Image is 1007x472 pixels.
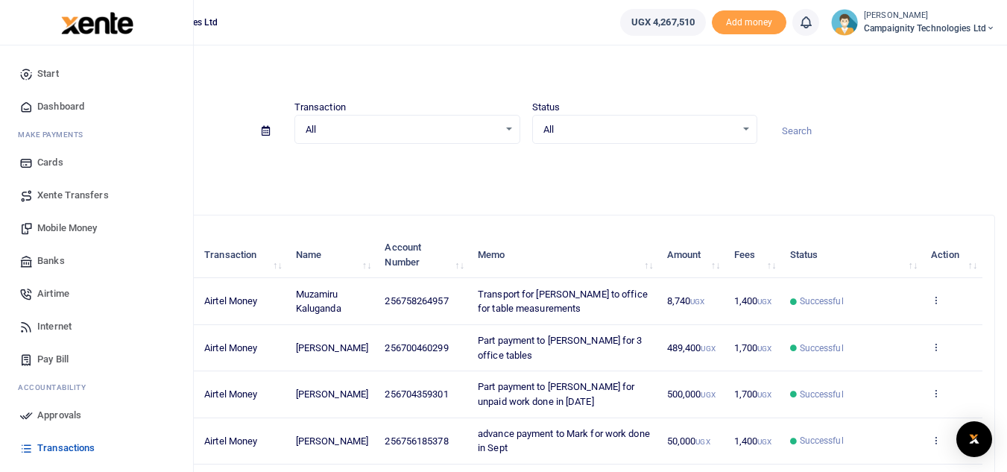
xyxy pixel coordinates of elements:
[37,319,72,334] span: Internet
[296,435,368,447] span: [PERSON_NAME]
[864,22,995,35] span: Campaignity Technologies Ltd
[659,232,726,278] th: Amount: activate to sort column ascending
[12,310,181,343] a: Internet
[12,277,181,310] a: Airtime
[296,342,368,353] span: [PERSON_NAME]
[25,129,83,140] span: ake Payments
[734,435,772,447] span: 1,400
[757,391,771,399] small: UGX
[12,376,181,399] li: Ac
[667,295,705,306] span: 8,740
[196,232,288,278] th: Transaction: activate to sort column ascending
[57,64,995,81] h4: Transactions
[923,232,982,278] th: Action: activate to sort column ascending
[12,245,181,277] a: Banks
[734,295,772,306] span: 1,400
[12,212,181,245] a: Mobile Money
[60,16,133,28] a: logo-small logo-large logo-large
[204,435,257,447] span: Airtel Money
[831,9,995,36] a: profile-user [PERSON_NAME] Campaignity Technologies Ltd
[12,432,181,465] a: Transactions
[296,388,368,400] span: [PERSON_NAME]
[12,343,181,376] a: Pay Bill
[296,289,341,315] span: Muzamiru Kaluganda
[667,388,716,400] span: 500,000
[695,438,710,446] small: UGX
[12,399,181,432] a: Approvals
[12,123,181,146] li: M
[864,10,995,22] small: [PERSON_NAME]
[620,9,706,36] a: UGX 4,267,510
[385,295,448,306] span: 256758264957
[37,408,81,423] span: Approvals
[478,335,643,361] span: Part payment to [PERSON_NAME] for 3 office tables
[532,100,561,115] label: Status
[769,119,995,144] input: Search
[294,100,346,115] label: Transaction
[37,188,109,203] span: Xente Transfers
[667,342,716,353] span: 489,400
[478,289,648,315] span: Transport for [PERSON_NAME] to office for table measurements
[631,15,695,30] span: UGX 4,267,510
[61,12,133,34] img: logo-large
[956,421,992,457] div: Open Intercom Messenger
[12,146,181,179] a: Cards
[757,438,771,446] small: UGX
[712,10,786,35] span: Add money
[543,122,736,137] span: All
[29,382,86,393] span: countability
[757,298,771,306] small: UGX
[385,388,448,400] span: 256704359301
[725,232,781,278] th: Fees: activate to sort column ascending
[734,342,772,353] span: 1,700
[37,286,69,301] span: Airtime
[614,9,712,36] li: Wallet ballance
[712,16,786,27] a: Add money
[781,232,923,278] th: Status: activate to sort column ascending
[757,344,771,353] small: UGX
[37,66,59,81] span: Start
[288,232,377,278] th: Name: activate to sort column ascending
[734,388,772,400] span: 1,700
[800,388,844,401] span: Successful
[478,428,650,454] span: advance payment to Mark for work done in Sept
[800,295,844,308] span: Successful
[204,295,257,306] span: Airtel Money
[712,10,786,35] li: Toup your wallet
[478,381,634,407] span: Part payment to [PERSON_NAME] for unpaid work done in [DATE]
[204,342,257,353] span: Airtel Money
[37,99,84,114] span: Dashboard
[37,155,63,170] span: Cards
[385,435,448,447] span: 256756185378
[385,342,448,353] span: 256700460299
[470,232,659,278] th: Memo: activate to sort column ascending
[12,57,181,90] a: Start
[57,162,995,177] p: Download
[690,298,704,306] small: UGX
[12,179,181,212] a: Xente Transfers
[12,90,181,123] a: Dashboard
[37,221,97,236] span: Mobile Money
[701,391,715,399] small: UGX
[204,388,257,400] span: Airtel Money
[800,434,844,447] span: Successful
[800,342,844,355] span: Successful
[701,344,715,353] small: UGX
[37,352,69,367] span: Pay Bill
[37,254,65,268] span: Banks
[306,122,499,137] span: All
[831,9,858,36] img: profile-user
[376,232,470,278] th: Account Number: activate to sort column ascending
[667,435,710,447] span: 50,000
[37,441,95,456] span: Transactions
